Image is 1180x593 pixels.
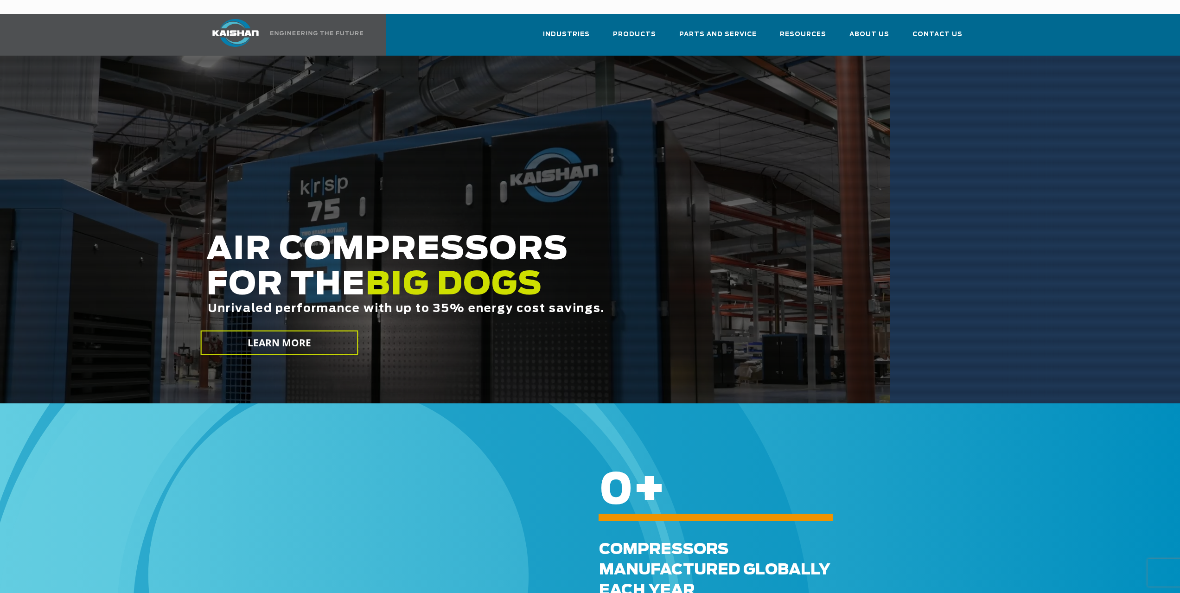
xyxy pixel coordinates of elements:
a: Products [613,22,656,54]
span: 0 [599,470,633,512]
a: Kaishan USA [201,14,365,56]
img: kaishan logo [201,19,270,47]
a: Parts and Service [679,22,757,54]
h2: AIR COMPRESSORS FOR THE [206,232,844,344]
span: Products [613,29,656,40]
h6: + [599,485,1133,497]
span: LEARN MORE [247,336,311,350]
img: Engineering the future [270,31,363,35]
span: Industries [543,29,590,40]
a: Industries [543,22,590,54]
a: About Us [849,22,889,54]
a: Resources [780,22,826,54]
span: Resources [780,29,826,40]
span: Parts and Service [679,29,757,40]
span: BIG DOGS [365,269,542,301]
a: Contact Us [912,22,963,54]
span: Unrivaled performance with up to 35% energy cost savings. [208,303,605,314]
span: Contact Us [912,29,963,40]
a: LEARN MORE [200,331,358,355]
span: About Us [849,29,889,40]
